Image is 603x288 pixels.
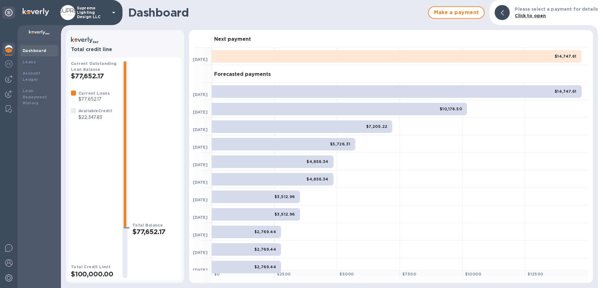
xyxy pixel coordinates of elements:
[274,212,295,217] b: $3,512.96
[23,71,41,82] b: Account Ledger
[434,9,479,16] span: Make a payment
[193,215,208,220] b: [DATE]
[128,6,425,19] h1: Dashboard
[79,108,112,113] b: Available Credit
[71,264,111,269] b: Total Credit Limit
[214,71,271,77] h3: Forecasted payments
[307,159,329,164] b: $4,856.34
[71,61,117,72] b: Current Outstanding Loan Balance
[3,6,15,19] div: Unpin categories
[366,124,388,129] b: $7,205.22
[77,6,108,19] p: Supreme Lighting Design LLC
[340,272,354,276] b: $ 5000
[193,92,208,97] b: [DATE]
[133,223,163,228] b: Total Balance
[193,180,208,185] b: [DATE]
[23,8,49,16] img: Logo
[274,194,295,199] b: $3,512.96
[254,264,276,269] b: $2,769.44
[254,247,276,252] b: $2,769.44
[5,60,13,68] img: Foreign exchange
[71,47,179,53] h3: Total credit line
[193,197,208,202] b: [DATE]
[555,89,577,94] b: $14,747.61
[277,272,291,276] b: $ 2500
[23,48,46,53] b: Dashboard
[193,162,208,167] b: [DATE]
[193,250,208,255] b: [DATE]
[193,127,208,132] b: [DATE]
[23,88,47,106] b: Loan Repayment History
[515,7,598,12] b: Please select a payment for details
[214,36,251,42] h3: Next payment
[515,13,546,18] b: Click to open
[307,177,329,181] b: $4,856.34
[402,272,416,276] b: $ 7500
[528,272,543,276] b: $ 12500
[79,91,110,96] b: Current Loans
[214,272,220,276] b: $ 0
[23,60,36,64] b: Loans
[71,72,117,80] h2: $77,652.17
[440,107,462,111] b: $10,178.50
[428,6,485,19] button: Make a payment
[254,229,276,234] b: $2,769.44
[71,270,117,278] h2: $100,000.00
[133,228,179,236] h2: $77,652.17
[193,145,208,149] b: [DATE]
[465,272,481,276] b: $ 10000
[193,57,208,62] b: [DATE]
[193,268,208,272] b: [DATE]
[555,54,577,59] b: $14,747.61
[79,114,112,121] p: $22,347.83
[330,142,350,146] b: $5,726.31
[193,110,208,114] b: [DATE]
[193,233,208,237] b: [DATE]
[79,96,110,102] p: $77,652.17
